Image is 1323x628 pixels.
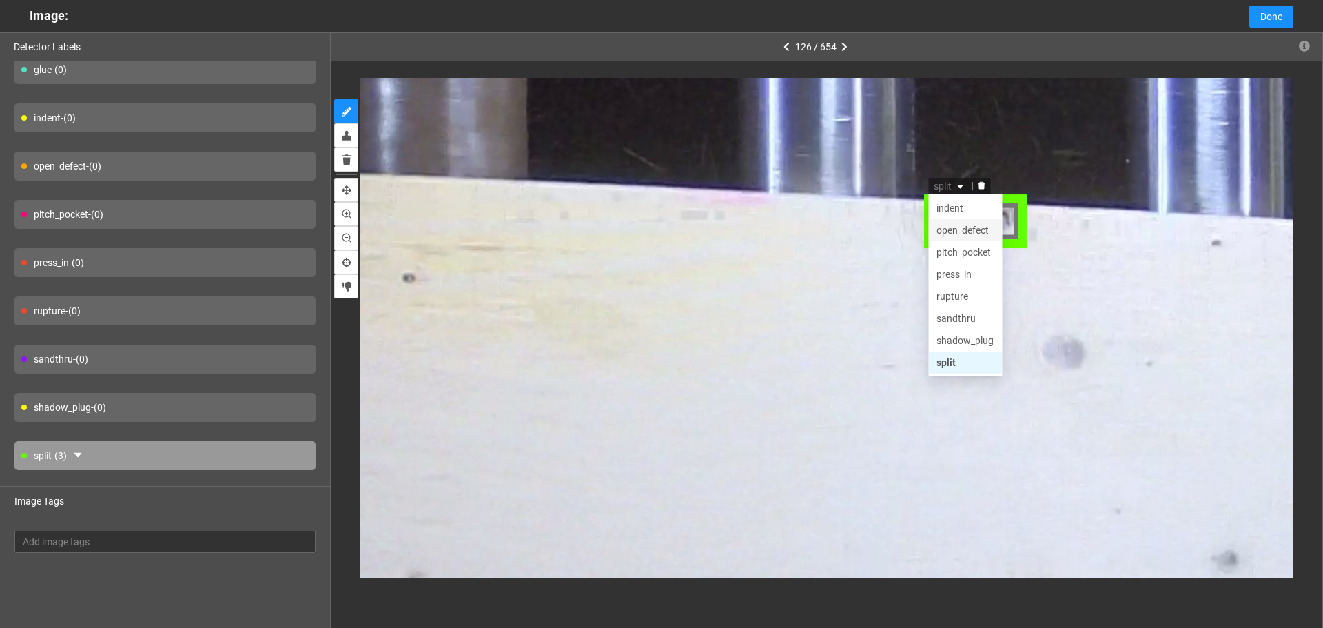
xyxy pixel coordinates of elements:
[334,178,358,202] button: pan
[14,296,316,325] div: rupture - (0)
[928,305,1002,327] div: sandthru
[334,99,358,123] button: annotate
[334,274,358,298] button: exclude
[956,181,964,189] span: caret-down
[928,195,1002,217] div: indent
[936,331,994,346] div: shadow_plug
[14,441,316,470] div: split - (3)
[795,41,837,52] span: 126 / 654
[928,261,1002,283] div: press_in
[936,243,994,258] div: pitch_pocket
[23,534,307,549] span: Add image tags
[334,250,358,274] button: reset
[936,265,994,280] div: press_in
[14,152,316,181] div: open_defect - (0)
[342,233,351,244] span: zoom-out
[342,209,351,220] span: zoom-in
[334,202,358,226] button: zoomIn
[1249,6,1293,28] button: Done
[334,123,358,148] button: stamp
[14,248,316,277] div: press_in - (0)
[928,327,1002,350] div: shadow_plug
[928,239,1002,261] div: pitch_pocket
[334,226,358,250] button: zoomOut
[934,176,966,192] span: split
[936,353,994,368] div: split
[14,55,316,84] div: glue - (0)
[977,179,985,188] span: delete
[936,309,994,324] div: sandthru
[928,217,1002,239] div: open_defect
[936,287,994,302] div: rupture
[14,103,316,132] div: indent - (0)
[67,445,89,467] button: caret-down
[936,221,994,236] div: open_defect
[928,350,1002,372] div: split
[928,283,1002,305] div: rupture
[14,200,316,229] div: pitch_pocket - (0)
[72,449,83,463] span: caret-down
[936,199,994,214] div: indent
[14,345,316,374] div: sandthru - (0)
[334,148,358,172] button: delete
[1260,9,1282,24] span: Done
[14,393,316,422] div: shadow_plug - (0)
